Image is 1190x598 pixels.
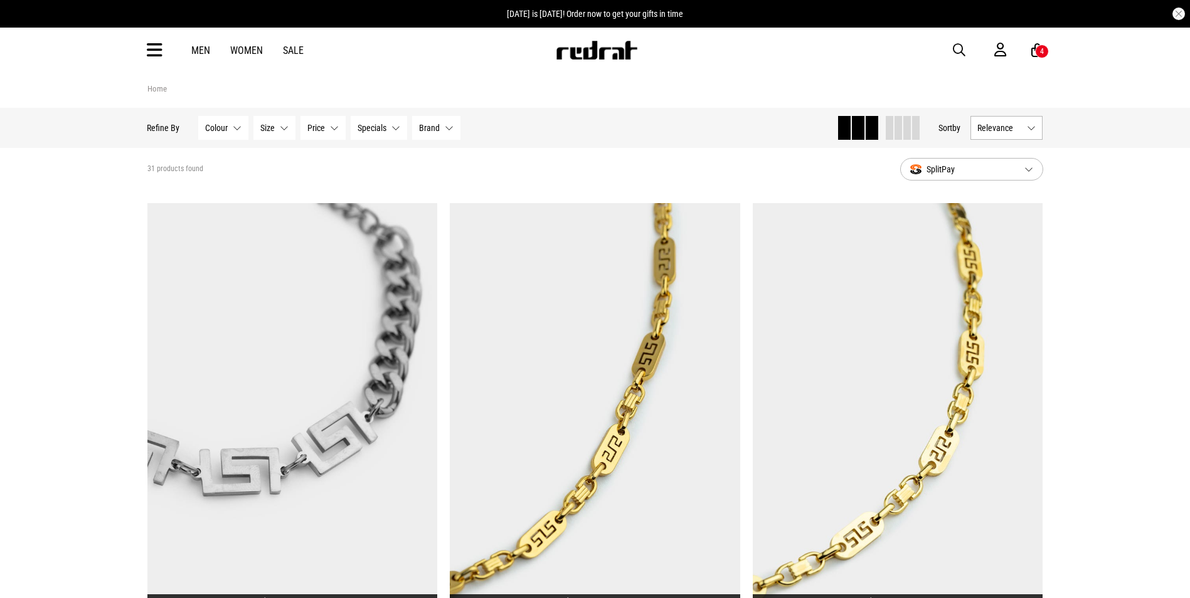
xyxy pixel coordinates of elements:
[953,123,961,133] span: by
[1040,47,1044,56] div: 4
[199,116,249,140] button: Colour
[507,9,683,19] span: [DATE] is [DATE]! Order now to get your gifts in time
[147,164,203,174] span: 31 products found
[147,84,167,93] a: Home
[900,158,1043,181] button: SplitPay
[420,123,440,133] span: Brand
[283,45,304,56] a: Sale
[147,123,180,133] p: Refine By
[254,116,296,140] button: Size
[308,123,326,133] span: Price
[978,123,1023,133] span: Relevance
[358,123,387,133] span: Specials
[191,45,210,56] a: Men
[301,116,346,140] button: Price
[206,123,228,133] span: Colour
[1031,44,1043,57] a: 4
[555,41,638,60] img: Redrat logo
[413,116,461,140] button: Brand
[351,116,408,140] button: Specials
[910,162,1014,177] span: SplitPay
[230,45,263,56] a: Women
[261,123,275,133] span: Size
[971,116,1043,140] button: Relevance
[939,120,961,135] button: Sortby
[910,164,922,175] img: splitpay-icon.png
